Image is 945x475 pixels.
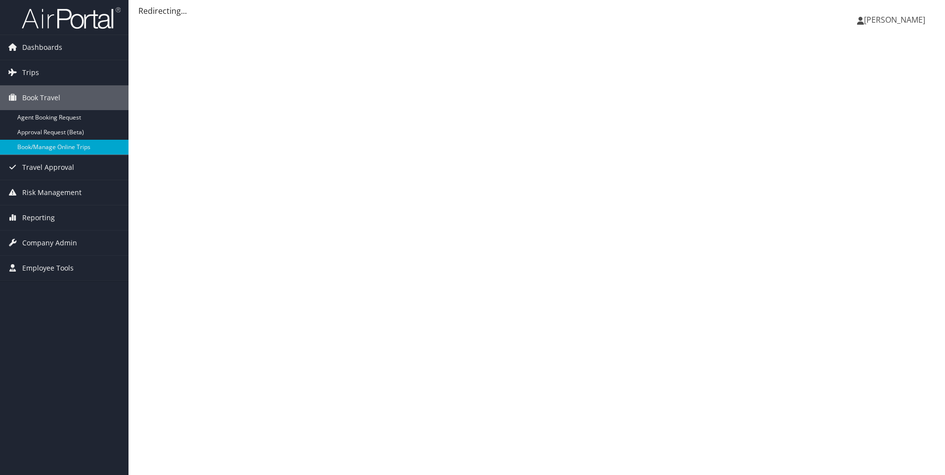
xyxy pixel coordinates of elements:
span: Trips [22,60,39,85]
span: Reporting [22,205,55,230]
img: airportal-logo.png [22,6,121,30]
span: [PERSON_NAME] [864,14,925,25]
a: [PERSON_NAME] [857,5,935,35]
span: Company Admin [22,231,77,255]
span: Travel Approval [22,155,74,180]
span: Dashboards [22,35,62,60]
span: Risk Management [22,180,82,205]
span: Employee Tools [22,256,74,280]
div: Redirecting... [138,5,935,17]
span: Book Travel [22,85,60,110]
